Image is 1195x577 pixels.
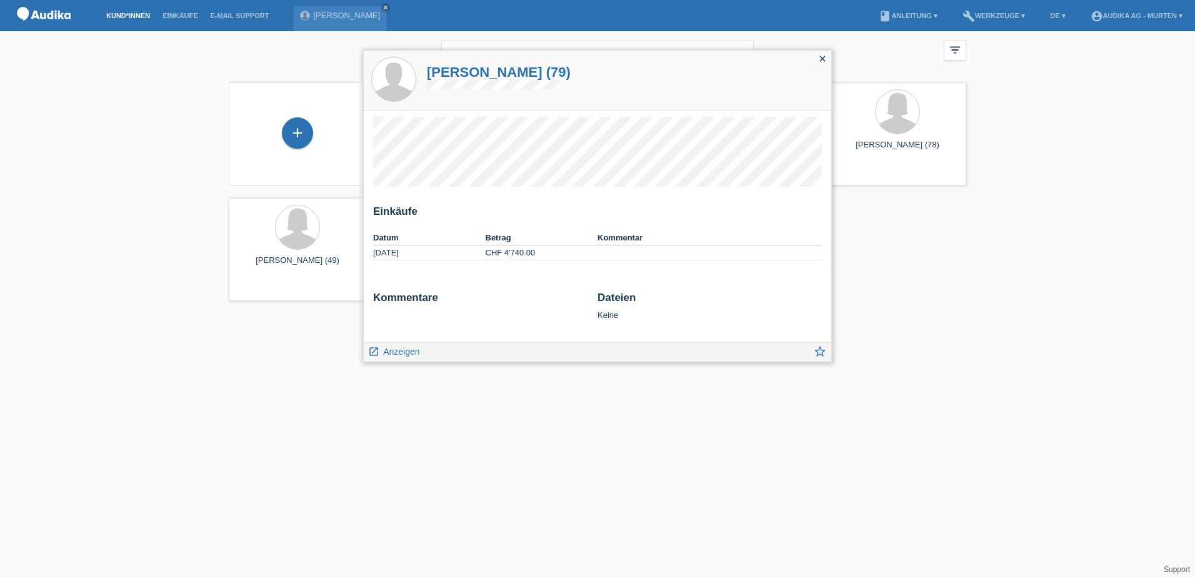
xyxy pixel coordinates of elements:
a: POS — MF Group [12,24,75,34]
a: buildWerkzeuge ▾ [956,12,1032,19]
td: [DATE] [373,245,486,260]
th: Betrag [486,230,598,245]
h2: Kommentare [373,292,588,310]
a: bookAnleitung ▾ [872,12,943,19]
i: close [817,54,827,64]
a: close [381,3,390,12]
div: [PERSON_NAME] (78) [839,140,956,160]
a: Support [1164,565,1190,574]
a: DE ▾ [1044,12,1071,19]
a: account_circleAudika AG - Murten ▾ [1084,12,1189,19]
a: E-Mail Support [204,12,276,19]
a: Kund*innen [100,12,156,19]
i: filter_list [948,43,962,57]
h2: Dateien [597,292,822,310]
a: [PERSON_NAME] [313,11,380,20]
div: Keine [597,292,822,320]
i: close [382,4,389,11]
i: account_circle [1091,10,1103,22]
th: Datum [373,230,486,245]
th: Kommentar [597,230,822,245]
i: launch [368,346,379,357]
span: Anzeigen [383,347,419,357]
td: CHF 4'740.00 [486,245,598,260]
h2: Einkäufe [373,205,822,224]
a: launch Anzeigen [368,343,420,358]
input: Suche... [441,41,754,70]
i: build [962,10,975,22]
a: [PERSON_NAME] (79) [427,64,571,80]
div: [PERSON_NAME] (49) [239,255,356,275]
a: Einkäufe [156,12,204,19]
div: Kund*in hinzufügen [282,122,312,144]
a: star_border [813,346,827,362]
i: star_border [813,345,827,358]
i: book [879,10,891,22]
